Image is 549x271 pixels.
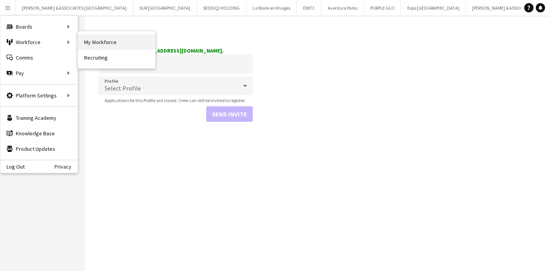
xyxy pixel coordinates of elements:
a: Log Out [0,164,25,170]
a: Training Academy [0,110,78,126]
h1: Invite contact [98,29,253,41]
div: Boards [0,19,78,34]
strong: [EMAIL_ADDRESS][DOMAIN_NAME]. [137,47,224,54]
a: My Workforce [78,34,155,50]
div: Workforce [0,34,78,50]
a: Privacy [54,164,78,170]
a: Product Updates [0,141,78,157]
button: Expo [GEOGRAPHIC_DATA] [401,0,466,15]
button: SUR [GEOGRAPHIC_DATA] [133,0,197,15]
span: Applications for this Profile are closed. Crew can still be invited to register. [98,97,252,103]
button: Aventura Parks [322,0,364,15]
a: Comms [0,50,78,65]
button: SEDDIQI HOLDING [197,0,246,15]
div: Platform Settings [0,88,78,103]
button: DWTC [297,0,322,15]
button: PURPLE GLO [364,0,401,15]
div: Invitation sent to [98,47,253,54]
div: Pay [0,65,78,81]
span: Select Profile [105,84,141,92]
a: Recruiting [78,50,155,65]
button: La Mode en Images [246,0,297,15]
button: [PERSON_NAME] & ASSOCIATES [GEOGRAPHIC_DATA] [16,0,133,15]
a: Knowledge Base [0,126,78,141]
button: [PERSON_NAME] & ASSOCIATES KSA [466,0,549,15]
